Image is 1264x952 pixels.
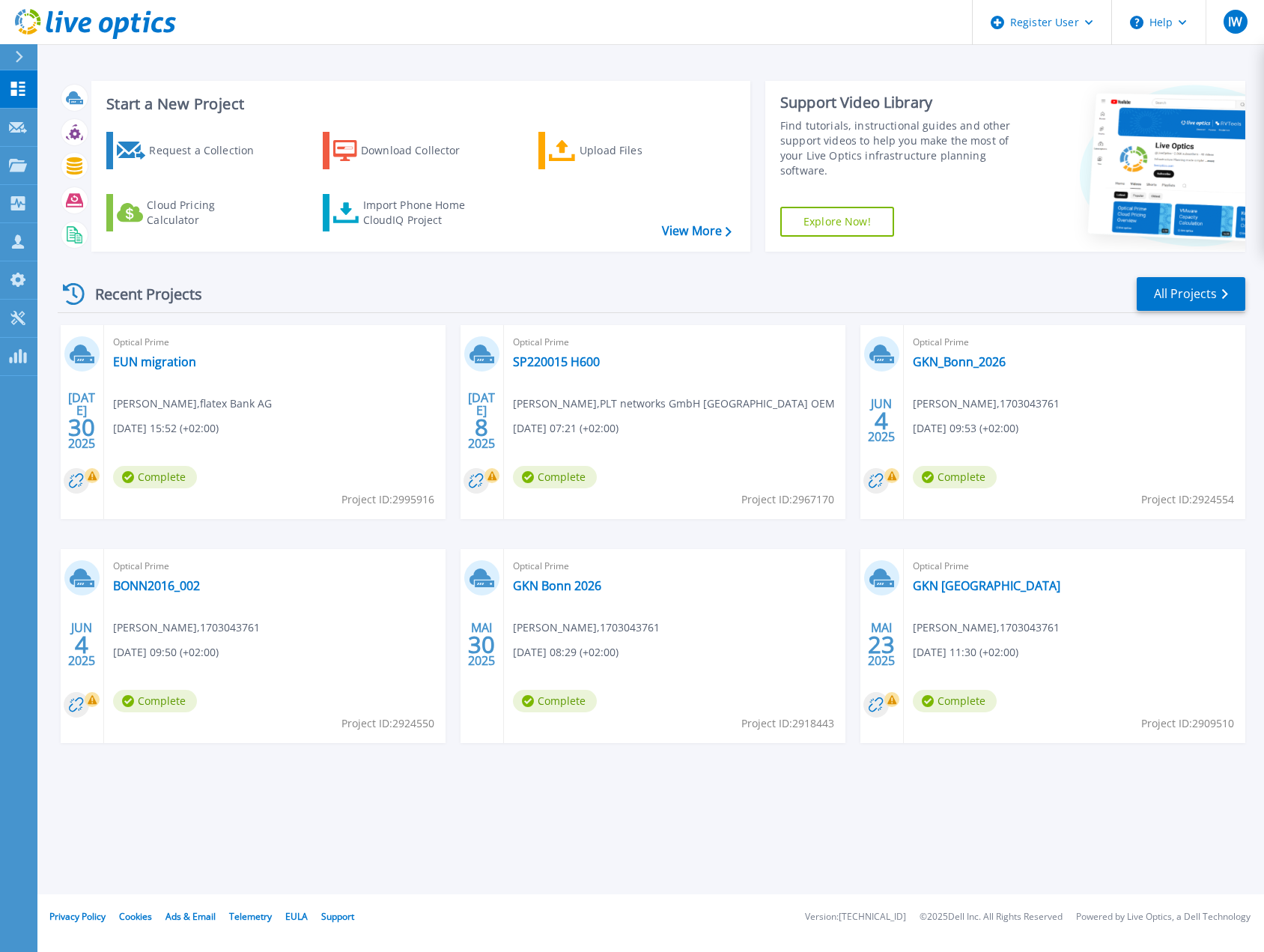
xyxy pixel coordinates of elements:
div: [DATE] 2025 [67,393,96,448]
span: Complete [513,466,597,488]
span: 4 [75,638,88,651]
span: [PERSON_NAME] , 1703043761 [913,395,1060,412]
div: Request a Collection [149,136,269,166]
a: EULA [285,910,308,923]
span: Optical Prime [913,558,1236,574]
span: Project ID: 2967170 [741,491,834,508]
a: GKN Bonn 2026 [513,578,601,593]
div: Recent Projects [58,276,222,312]
span: [PERSON_NAME] , 1703043761 [513,619,660,636]
div: Download Collector [361,136,481,166]
div: [DATE] 2025 [467,393,496,448]
div: Import Phone Home CloudIQ Project [363,198,480,228]
span: Project ID: 2924554 [1141,491,1234,508]
div: Find tutorials, instructional guides and other support videos to help you make the most of your L... [780,118,1023,178]
span: Optical Prime [113,334,437,351]
div: JUN 2025 [867,393,896,448]
span: [DATE] 08:29 (+02:00) [513,644,619,661]
span: Complete [913,466,997,488]
a: SP220015 H600 [513,354,600,369]
a: Privacy Policy [49,910,106,923]
span: Project ID: 2995916 [341,491,434,508]
a: Ads & Email [165,910,216,923]
div: MAI 2025 [467,617,496,672]
a: Request a Collection [106,132,273,169]
span: 4 [875,414,888,427]
span: IW [1228,16,1242,28]
a: GKN [GEOGRAPHIC_DATA] [913,578,1060,593]
span: Complete [113,690,197,712]
span: [DATE] 15:52 (+02:00) [113,420,219,437]
span: [DATE] 07:21 (+02:00) [513,420,619,437]
a: View More [662,224,732,238]
div: JUN 2025 [67,617,96,672]
a: EUN migration [113,354,196,369]
span: 8 [475,421,488,434]
li: Powered by Live Optics, a Dell Technology [1076,912,1251,922]
li: Version: [TECHNICAL_ID] [805,912,906,922]
span: [PERSON_NAME] , 1703043761 [913,619,1060,636]
div: Support Video Library [780,93,1023,112]
span: [DATE] 09:53 (+02:00) [913,420,1018,437]
a: Cloud Pricing Calculator [106,194,273,231]
span: 30 [468,638,495,651]
h3: Start a New Project [106,96,731,112]
a: Cookies [119,910,152,923]
span: [DATE] 11:30 (+02:00) [913,644,1018,661]
div: MAI 2025 [867,617,896,672]
div: Upload Files [580,136,699,166]
span: [DATE] 09:50 (+02:00) [113,644,219,661]
li: © 2025 Dell Inc. All Rights Reserved [920,912,1063,922]
span: Complete [513,690,597,712]
span: Project ID: 2909510 [1141,715,1234,732]
span: Project ID: 2918443 [741,715,834,732]
span: Optical Prime [913,334,1236,351]
a: All Projects [1137,277,1245,311]
span: [PERSON_NAME] , PLT networks GmbH [GEOGRAPHIC_DATA] OEM [513,395,835,412]
a: Support [321,910,354,923]
span: [PERSON_NAME] , flatex Bank AG [113,395,272,412]
a: Explore Now! [780,207,894,237]
a: BONN2016_002 [113,578,200,593]
div: Cloud Pricing Calculator [147,198,267,228]
a: Telemetry [229,910,272,923]
span: Project ID: 2924550 [341,715,434,732]
span: 23 [868,638,895,651]
span: 30 [68,421,95,434]
span: [PERSON_NAME] , 1703043761 [113,619,260,636]
a: GKN_Bonn_2026 [913,354,1006,369]
span: Optical Prime [513,334,836,351]
a: Upload Files [538,132,705,169]
span: Optical Prime [113,558,437,574]
span: Optical Prime [513,558,836,574]
span: Complete [913,690,997,712]
a: Download Collector [323,132,490,169]
span: Complete [113,466,197,488]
